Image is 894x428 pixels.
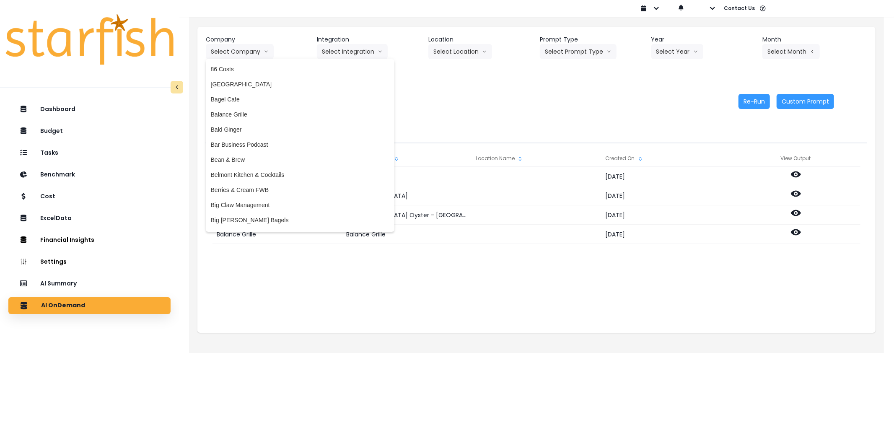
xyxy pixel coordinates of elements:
p: Benchmark [40,171,75,178]
button: ExcelData [8,210,171,227]
button: Custom Prompt [777,94,834,109]
header: Month [762,35,867,44]
svg: sort [393,156,400,162]
span: Bar Business Podcast [211,140,389,149]
button: Cost [8,188,171,205]
svg: sort [637,156,644,162]
svg: arrow down line [482,47,487,56]
div: Created On [601,150,731,167]
ul: Select Companyarrow down line [206,59,394,232]
button: Select Locationarrow down line [428,44,492,59]
svg: arrow down line [378,47,383,56]
span: Big Claw Management [211,201,389,209]
button: Financial Insights [8,232,171,249]
div: Integration Name [342,150,471,167]
span: Balance Grille [211,110,389,119]
button: Dashboard [8,101,171,118]
div: Balance Grille [212,225,342,244]
span: 86 Costs [211,65,389,73]
div: [DATE] [601,225,731,244]
button: Budget [8,123,171,140]
svg: arrow down line [264,47,269,56]
svg: arrow left line [810,47,815,56]
div: [DATE] [601,186,731,205]
header: Year [651,35,756,44]
div: [DATE] [601,167,731,186]
p: Cost [40,193,55,200]
span: Bald Ginger [211,125,389,134]
button: Re-Run [739,94,770,109]
button: Select Montharrow left line [762,44,820,59]
svg: arrow down line [693,47,698,56]
button: AI OnDemand [8,297,171,314]
span: Bagel Cafe [211,95,389,104]
p: Dashboard [40,106,75,113]
header: Integration [317,35,422,44]
span: Bean & Brew [211,156,389,164]
p: ExcelData [40,215,72,222]
header: Location [428,35,533,44]
div: Location Name [472,150,601,167]
button: Tasks [8,145,171,161]
div: [DATE] [601,205,731,225]
div: View Output [731,150,860,167]
button: Select Companyarrow down line [206,44,274,59]
div: [GEOGRAPHIC_DATA] Oyster - [GEOGRAPHIC_DATA] [342,205,471,225]
button: Settings [8,254,171,270]
p: AI Summary [40,280,77,287]
span: [GEOGRAPHIC_DATA] [211,80,389,88]
button: Benchmark [8,166,171,183]
div: [GEOGRAPHIC_DATA] [342,186,471,205]
p: Tasks [40,149,58,156]
button: Select Yeararrow down line [651,44,703,59]
header: Company [206,35,311,44]
p: AI OnDemand [41,302,85,309]
svg: arrow down line [606,47,612,56]
div: Bolay [342,167,471,186]
button: Select Prompt Typearrow down line [540,44,617,59]
span: Berries & Cream FWB [211,186,389,194]
div: Balance Grille [342,225,471,244]
span: Belmont Kitchen & Cocktails [211,171,389,179]
svg: sort [517,156,523,162]
header: Prompt Type [540,35,645,44]
span: Big [PERSON_NAME] Bagels [211,216,389,224]
button: AI Summary [8,275,171,292]
p: Budget [40,127,63,135]
button: Select Integrationarrow down line [317,44,388,59]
